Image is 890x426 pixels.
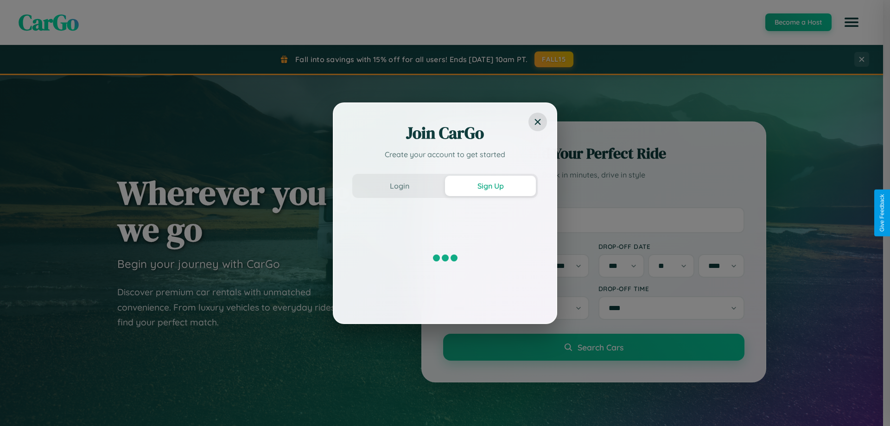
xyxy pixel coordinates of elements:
button: Login [354,176,445,196]
button: Sign Up [445,176,536,196]
iframe: Intercom live chat [9,394,32,417]
p: Create your account to get started [352,149,538,160]
h2: Join CarGo [352,122,538,144]
div: Give Feedback [879,194,885,232]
